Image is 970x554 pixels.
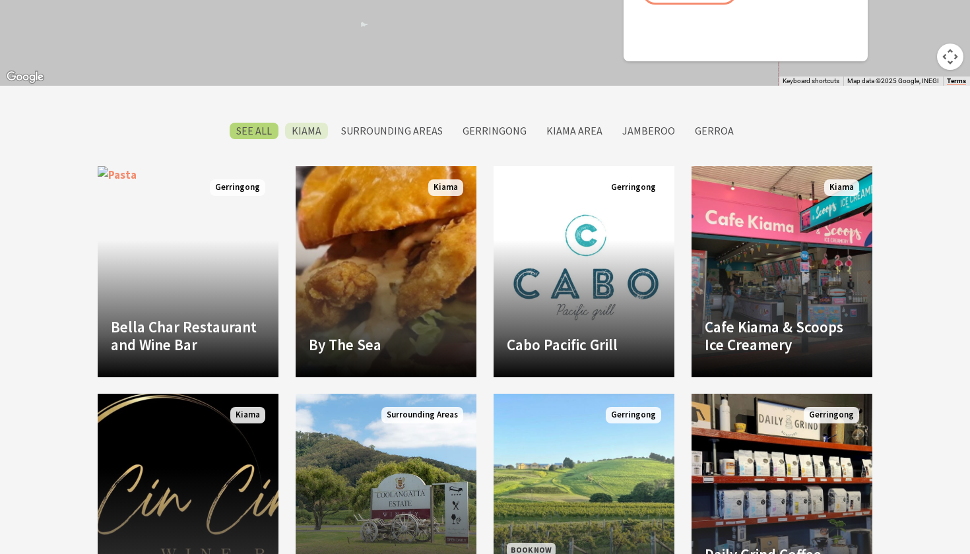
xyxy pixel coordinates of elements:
[98,166,278,377] a: Bella Char Restaurant and Wine Bar Gerringong
[335,123,449,139] label: Surrounding Areas
[616,123,682,139] label: Jamberoo
[692,166,872,377] a: Cafe Kiama & Scoops Ice Creamery Kiama
[230,123,278,139] label: SEE All
[296,166,476,377] a: By The Sea Kiama
[804,407,859,423] span: Gerringong
[606,407,661,423] span: Gerringong
[210,179,265,196] span: Gerringong
[111,318,265,354] h4: Bella Char Restaurant and Wine Bar
[507,336,661,354] h4: Cabo Pacific Grill
[230,407,265,423] span: Kiama
[494,166,674,377] a: Another Image Used Cabo Pacific Grill Gerringong
[824,179,859,196] span: Kiama
[937,44,963,70] button: Map camera controls
[309,336,463,354] h4: By The Sea
[705,318,859,354] h4: Cafe Kiama & Scoops Ice Creamery
[847,77,939,84] span: Map data ©2025 Google, INEGI
[285,123,328,139] label: Kiama
[456,123,533,139] label: Gerringong
[606,179,661,196] span: Gerringong
[3,69,47,86] a: Click to see this area on Google Maps
[947,77,966,85] a: Terms
[688,123,740,139] label: Gerroa
[783,77,839,86] button: Keyboard shortcuts
[381,407,463,423] span: Surrounding Areas
[428,179,463,196] span: Kiama
[3,69,47,86] img: Google
[540,123,609,139] label: Kiama Area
